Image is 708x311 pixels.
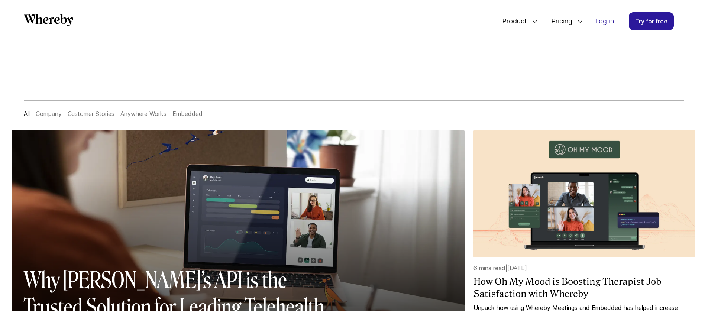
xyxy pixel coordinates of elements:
a: Whereby [24,14,73,29]
a: All [24,110,30,117]
span: Pricing [544,9,574,33]
span: Product [495,9,529,33]
a: Embedded [172,110,203,117]
svg: Whereby [24,14,73,26]
a: Customer Stories [68,110,114,117]
a: Company [36,110,62,117]
a: Log in [589,13,620,30]
a: Anywhere Works [120,110,167,117]
a: Try for free [629,12,674,30]
p: 6 mins read | [DATE] [473,263,695,272]
a: How Oh My Mood is Boosting Therapist Job Satisfaction with Whereby [473,275,695,300]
